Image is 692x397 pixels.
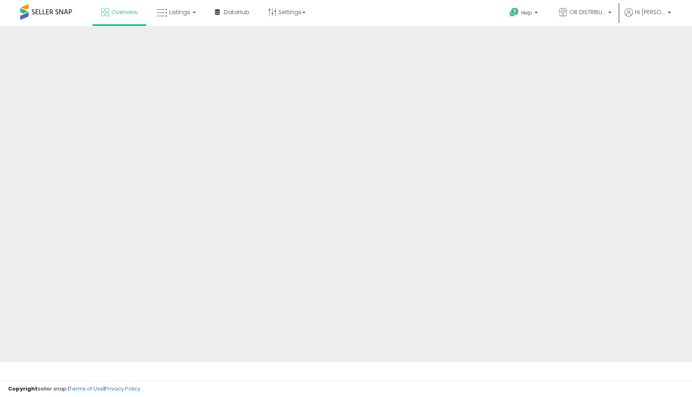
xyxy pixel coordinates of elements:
a: Hi [PERSON_NAME] [624,8,671,26]
a: Help [503,1,546,26]
span: Listings [169,8,190,16]
span: Hi [PERSON_NAME] [635,8,665,16]
span: Help [521,9,532,16]
span: OR DISTRIBUTION [569,8,606,16]
span: Overview [111,8,138,16]
span: DataHub [224,8,249,16]
i: Get Help [509,7,519,17]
